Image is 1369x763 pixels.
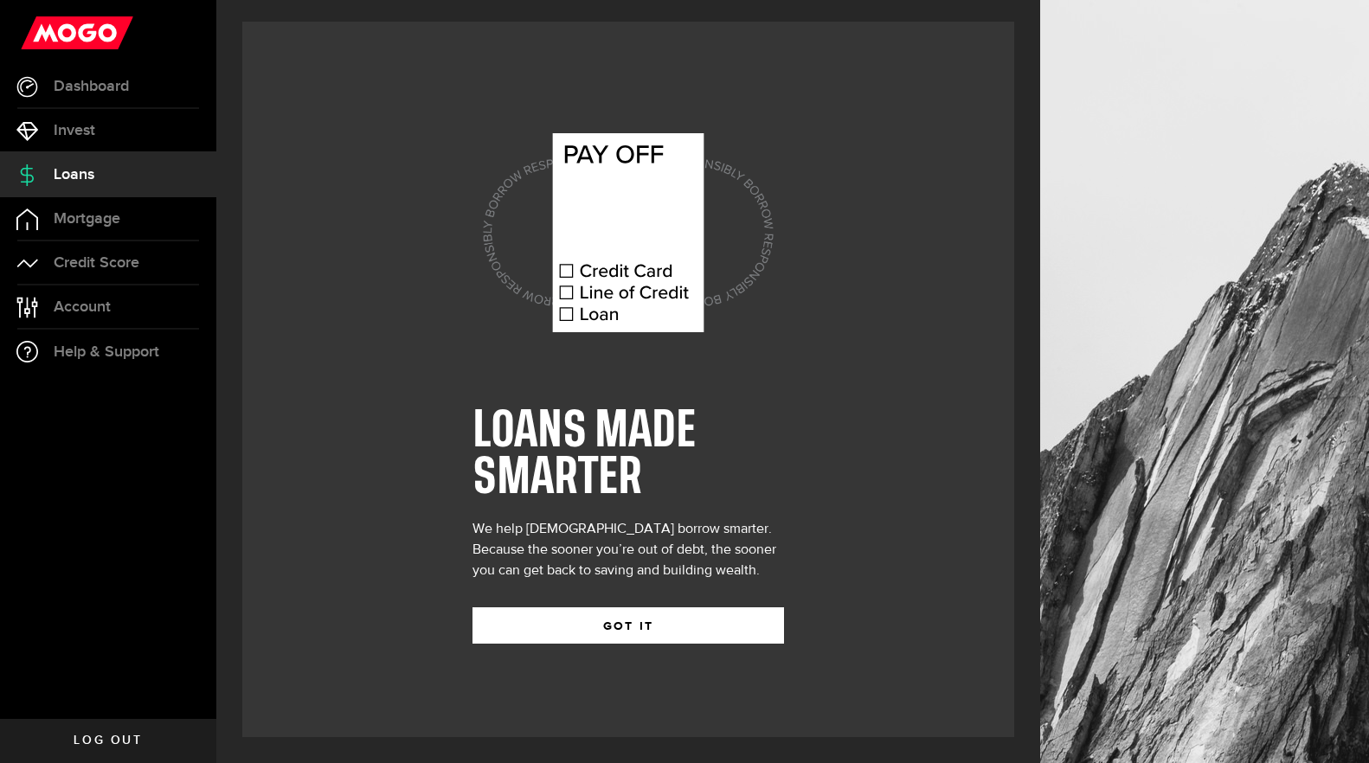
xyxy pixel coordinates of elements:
[54,344,159,360] span: Help & Support
[472,607,784,644] button: GOT IT
[54,123,95,138] span: Invest
[472,408,784,502] h1: LOANS MADE SMARTER
[54,211,120,227] span: Mortgage
[54,79,129,94] span: Dashboard
[54,255,139,271] span: Credit Score
[472,519,784,581] div: We help [DEMOGRAPHIC_DATA] borrow smarter. Because the sooner you’re out of debt, the sooner you ...
[54,167,94,183] span: Loans
[74,734,142,747] span: Log out
[54,299,111,315] span: Account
